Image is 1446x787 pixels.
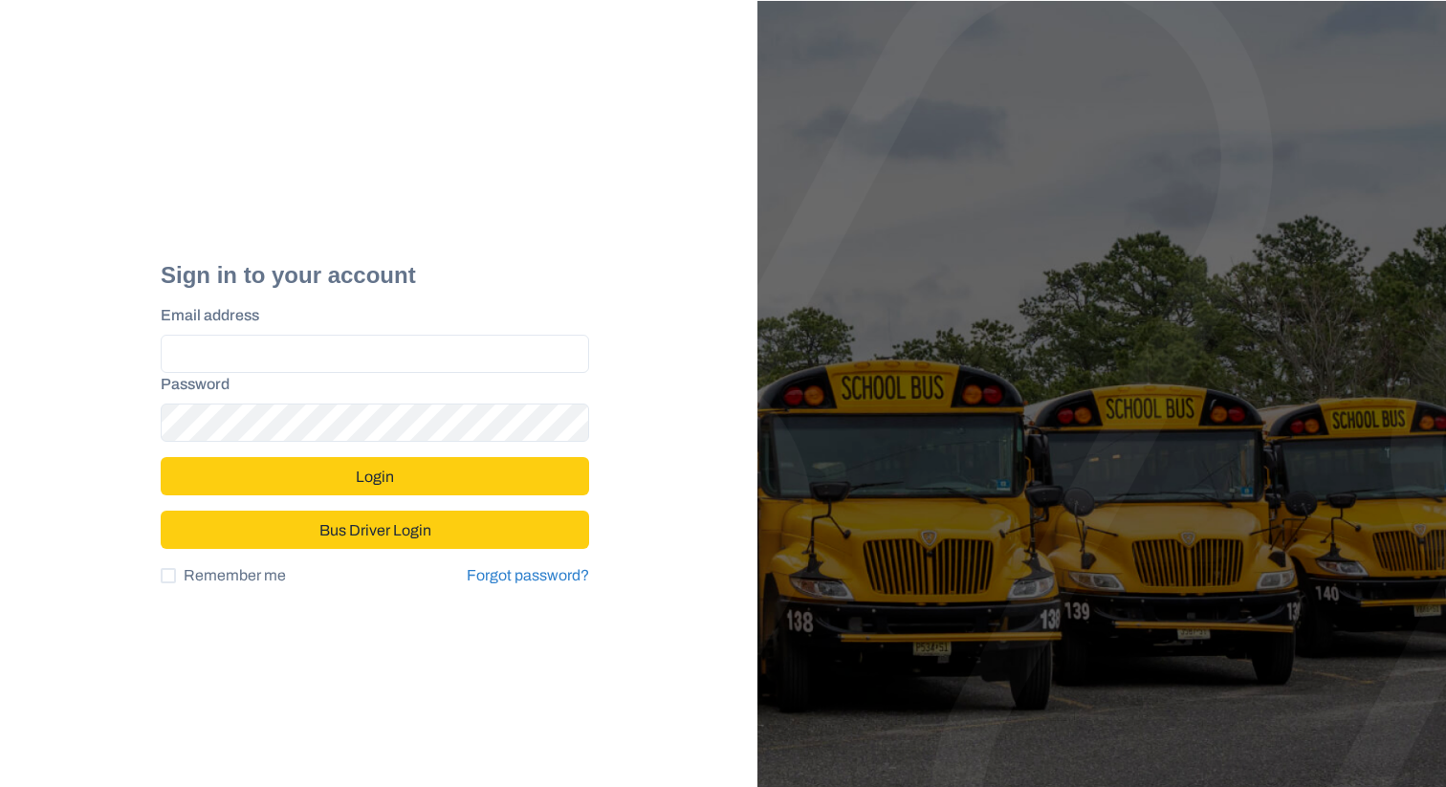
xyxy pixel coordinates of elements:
[161,514,589,530] a: Bus Driver Login
[161,373,578,396] label: Password
[467,564,589,587] a: Forgot password?
[467,567,589,583] a: Forgot password?
[184,564,286,587] span: Remember me
[161,262,589,290] h2: Sign in to your account
[161,304,578,327] label: Email address
[161,457,589,495] button: Login
[161,511,589,549] button: Bus Driver Login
